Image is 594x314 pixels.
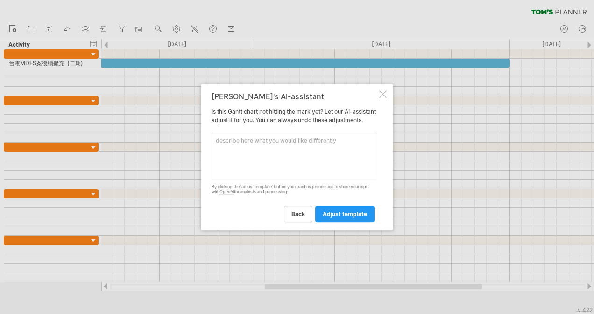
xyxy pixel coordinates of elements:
[323,211,367,218] span: adjust template
[284,206,312,222] a: back
[219,189,234,194] a: OpenAI
[315,206,375,222] a: adjust template
[212,92,377,222] div: Is this Gantt chart not hitting the mark yet? Let our AI-assistant adjust it for you. You can alw...
[212,92,377,101] div: [PERSON_NAME]'s AI-assistant
[212,184,377,195] div: By clicking the 'adjust template' button you grant us permission to share your input with for ana...
[291,211,305,218] span: back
